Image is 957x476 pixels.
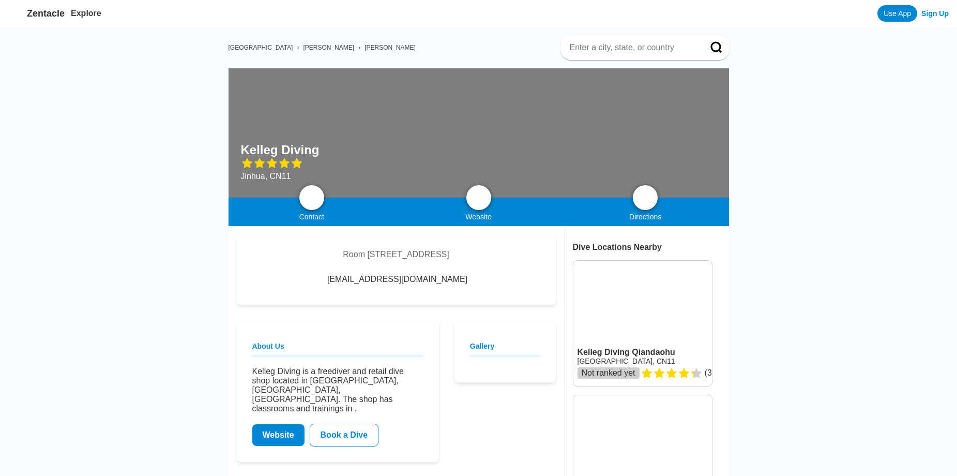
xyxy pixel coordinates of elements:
div: Dive Locations Nearby [573,243,729,252]
img: Zentacle logo [8,5,25,22]
div: Website [395,213,562,221]
p: Kelleg Diving is a freediver and retail dive shop located in [GEOGRAPHIC_DATA], [GEOGRAPHIC_DATA]... [252,367,423,413]
a: Use App [877,5,917,22]
a: [PERSON_NAME] [364,44,416,51]
div: Directions [562,213,729,221]
a: directions [633,185,658,210]
h2: About Us [252,342,423,356]
img: map [474,192,484,203]
div: Room [STREET_ADDRESS] [343,250,449,259]
a: Explore [71,9,101,18]
a: Book a Dive [310,424,379,447]
span: Zentacle [27,8,65,19]
a: Sign Up [921,9,949,18]
a: Zentacle logoZentacle [8,5,65,22]
span: › [358,44,360,51]
input: Enter a city, state, or country [569,42,696,53]
img: directions [639,191,651,204]
h1: Kelleg Diving [241,143,320,157]
a: [GEOGRAPHIC_DATA] [229,44,293,51]
div: Contact [229,213,396,221]
img: phone [307,192,317,203]
div: Jinhua, CN11 [241,172,320,181]
a: [GEOGRAPHIC_DATA], CN11 [578,357,675,365]
span: [EMAIL_ADDRESS][DOMAIN_NAME] [327,275,467,284]
span: › [297,44,299,51]
a: [PERSON_NAME] [303,44,354,51]
h2: Gallery [470,342,540,356]
a: Website [252,424,305,446]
